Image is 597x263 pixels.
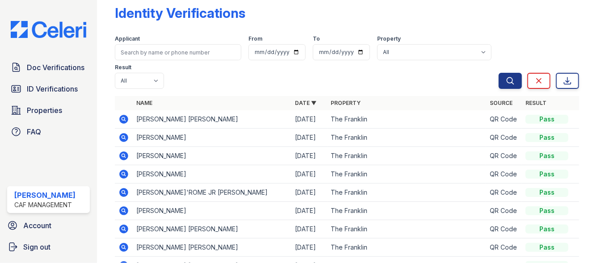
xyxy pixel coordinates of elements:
div: Identity Verifications [115,5,245,21]
div: Pass [526,133,568,142]
td: QR Code [486,129,522,147]
td: [DATE] [292,147,328,165]
td: [DATE] [292,129,328,147]
span: Properties [27,105,62,116]
td: [DATE] [292,220,328,238]
td: The Franklin [328,129,487,147]
a: Properties [7,101,90,119]
a: Result [526,100,547,106]
td: [DATE] [292,165,328,184]
div: Pass [526,115,568,124]
a: Property [331,100,361,106]
div: Pass [526,225,568,234]
td: [PERSON_NAME] [PERSON_NAME] [133,110,292,129]
input: Search by name or phone number [115,44,241,60]
td: [DATE] [292,110,328,129]
img: CE_Logo_Blue-a8612792a0a2168367f1c8372b55b34899dd931a85d93a1a3d3e32e68fde9ad4.png [4,21,93,38]
a: Name [136,100,152,106]
a: Source [490,100,513,106]
a: Doc Verifications [7,58,90,76]
td: QR Code [486,165,522,184]
td: [PERSON_NAME]'ROME JR [PERSON_NAME] [133,184,292,202]
a: Date ▼ [295,100,317,106]
label: Result [115,64,131,71]
td: QR Code [486,147,522,165]
td: [DATE] [292,238,328,257]
div: Pass [526,188,568,197]
div: Pass [526,151,568,160]
div: Pass [526,170,568,179]
td: The Franklin [328,165,487,184]
td: QR Code [486,202,522,220]
a: Account [4,217,93,234]
td: [PERSON_NAME] [133,202,292,220]
td: QR Code [486,220,522,238]
td: The Franklin [328,202,487,220]
td: The Franklin [328,110,487,129]
td: [DATE] [292,184,328,202]
a: FAQ [7,123,90,141]
td: [PERSON_NAME] [133,129,292,147]
label: Property [377,35,401,42]
td: [PERSON_NAME] [133,165,292,184]
td: QR Code [486,238,522,257]
a: Sign out [4,238,93,256]
td: The Franklin [328,238,487,257]
div: Pass [526,243,568,252]
td: QR Code [486,184,522,202]
div: Pass [526,206,568,215]
td: [PERSON_NAME] [133,147,292,165]
td: [PERSON_NAME] [PERSON_NAME] [133,220,292,238]
span: ID Verifications [27,83,78,94]
div: [PERSON_NAME] [14,190,76,200]
td: [DATE] [292,202,328,220]
span: Doc Verifications [27,62,84,73]
td: The Franklin [328,220,487,238]
td: [PERSON_NAME] [PERSON_NAME] [133,238,292,257]
span: FAQ [27,126,41,137]
td: QR Code [486,110,522,129]
label: From [248,35,262,42]
td: The Franklin [328,147,487,165]
label: Applicant [115,35,140,42]
label: To [313,35,320,42]
span: Account [23,220,51,231]
span: Sign out [23,242,50,252]
td: The Franklin [328,184,487,202]
a: ID Verifications [7,80,90,98]
div: CAF Management [14,200,76,209]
